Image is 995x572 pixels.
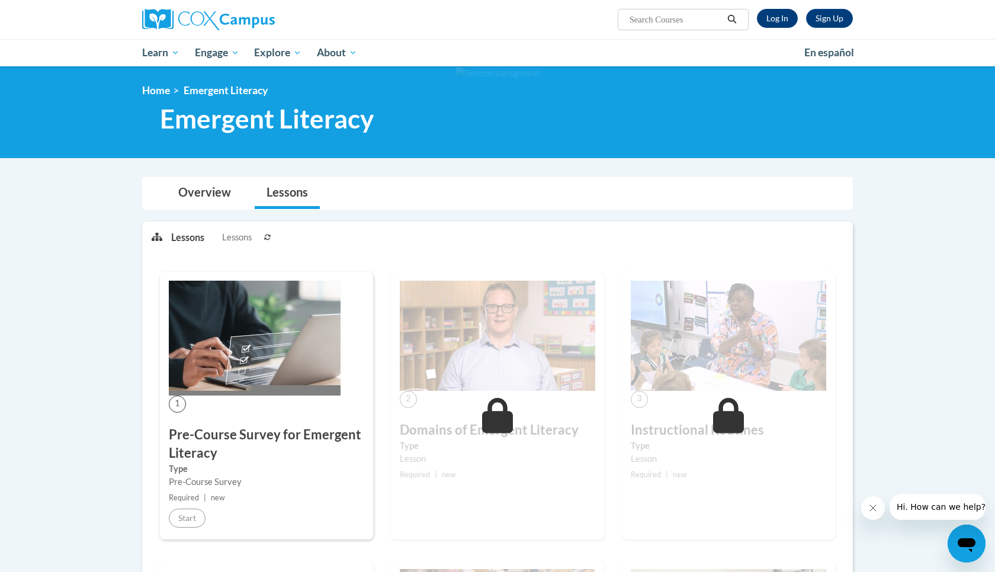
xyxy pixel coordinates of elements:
[400,452,595,465] div: Lesson
[169,509,206,528] button: Start
[400,470,430,479] span: Required
[204,493,206,502] span: |
[631,470,661,479] span: Required
[723,12,741,27] button: Search
[890,494,986,520] iframe: Message from company
[255,178,320,209] a: Lessons
[631,391,648,408] span: 3
[757,9,798,28] a: Log In
[631,421,826,439] h3: Instructional Routines
[400,281,595,391] img: Course Image
[861,496,885,520] iframe: Close message
[169,281,341,396] img: Course Image
[435,470,437,479] span: |
[317,46,357,60] span: About
[804,46,854,59] span: En español
[187,39,247,66] a: Engage
[184,84,268,97] span: Emergent Literacy
[628,12,723,27] input: Search Courses
[169,396,186,413] span: 1
[169,475,364,489] div: Pre-Course Survey
[142,9,367,30] a: Cox Campus
[171,231,204,244] p: Lessons
[797,40,862,65] a: En español
[455,67,540,80] img: Section background
[142,84,170,97] a: Home
[631,452,826,465] div: Lesson
[169,462,364,475] label: Type
[169,426,364,462] h3: Pre-Course Survey for Emergent Literacy
[442,470,456,479] span: new
[309,39,365,66] a: About
[254,46,301,60] span: Explore
[246,39,309,66] a: Explore
[400,439,595,452] label: Type
[400,391,417,408] span: 2
[142,46,179,60] span: Learn
[222,231,252,244] span: Lessons
[124,39,871,66] div: Main menu
[806,9,853,28] a: Register
[211,493,225,502] span: new
[631,439,826,452] label: Type
[166,178,243,209] a: Overview
[948,525,986,563] iframe: Button to launch messaging window
[631,281,826,391] img: Course Image
[400,421,595,439] h3: Domains of Emergent Literacy
[134,39,187,66] a: Learn
[142,9,275,30] img: Cox Campus
[169,493,199,502] span: Required
[195,46,239,60] span: Engage
[666,470,668,479] span: |
[673,470,687,479] span: new
[160,103,374,134] span: Emergent Literacy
